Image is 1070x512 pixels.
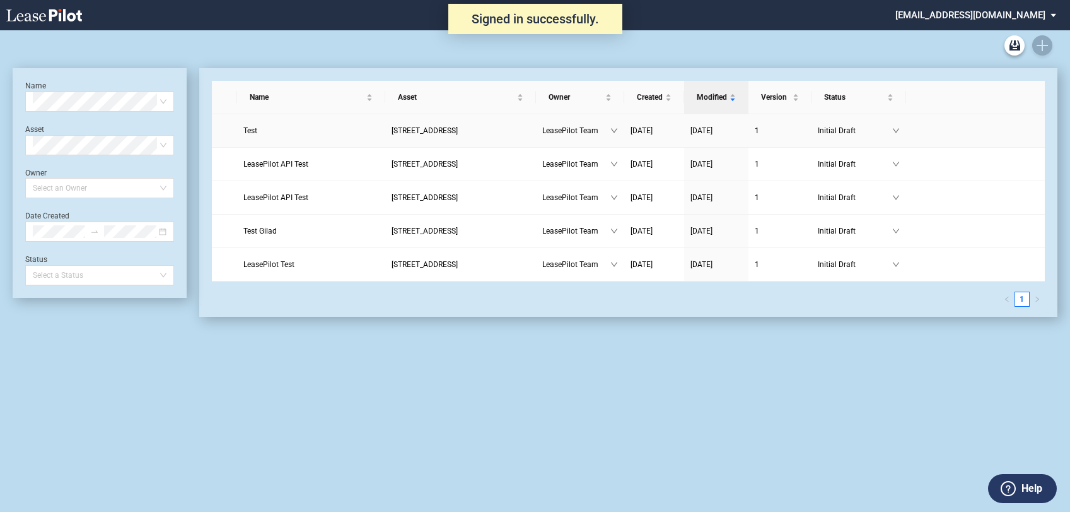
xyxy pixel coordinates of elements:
[637,91,663,104] span: Created
[25,211,69,220] label: Date Created
[25,255,47,264] label: Status
[631,124,678,137] a: [DATE]
[892,227,900,235] span: down
[818,158,892,170] span: Initial Draft
[385,81,536,114] th: Asset
[624,81,684,114] th: Created
[892,194,900,201] span: down
[824,91,885,104] span: Status
[392,126,458,135] span: 109 State Street
[250,91,364,104] span: Name
[631,158,678,170] a: [DATE]
[542,124,610,137] span: LeasePilot Team
[243,258,379,271] a: LeasePilot Test
[610,194,618,201] span: down
[892,160,900,168] span: down
[892,127,900,134] span: down
[243,193,308,202] span: LeasePilot API Test
[631,225,678,237] a: [DATE]
[755,193,759,202] span: 1
[1004,35,1025,56] a: Archive
[392,225,530,237] a: [STREET_ADDRESS]
[892,261,900,268] span: down
[690,124,742,137] a: [DATE]
[761,91,790,104] span: Version
[818,225,892,237] span: Initial Draft
[243,160,308,169] span: LeasePilot API Test
[1021,480,1042,497] label: Help
[988,474,1057,503] button: Help
[392,160,458,169] span: 109 State Street
[1030,292,1045,307] li: Next Page
[398,91,515,104] span: Asset
[999,292,1015,307] li: Previous Page
[690,258,742,271] a: [DATE]
[690,158,742,170] a: [DATE]
[1034,296,1040,302] span: right
[690,227,712,235] span: [DATE]
[610,127,618,134] span: down
[755,158,805,170] a: 1
[243,227,277,235] span: Test Gilad
[755,225,805,237] a: 1
[90,227,99,236] span: swap-right
[610,227,618,235] span: down
[1004,296,1010,302] span: left
[755,260,759,269] span: 1
[631,160,653,169] span: [DATE]
[243,260,294,269] span: LeasePilot Test
[392,258,530,271] a: [STREET_ADDRESS]
[755,227,759,235] span: 1
[25,81,46,90] label: Name
[755,124,805,137] a: 1
[755,191,805,204] a: 1
[818,191,892,204] span: Initial Draft
[549,91,603,104] span: Owner
[542,158,610,170] span: LeasePilot Team
[392,227,458,235] span: 109 State Street
[610,261,618,268] span: down
[542,225,610,237] span: LeasePilot Team
[755,126,759,135] span: 1
[690,126,712,135] span: [DATE]
[392,260,458,269] span: 109 State Street
[243,158,379,170] a: LeasePilot API Test
[631,227,653,235] span: [DATE]
[1030,292,1045,307] button: right
[755,258,805,271] a: 1
[25,169,47,177] label: Owner
[697,91,727,104] span: Modified
[392,191,530,204] a: [STREET_ADDRESS]
[631,193,653,202] span: [DATE]
[690,260,712,269] span: [DATE]
[25,125,44,134] label: Asset
[631,191,678,204] a: [DATE]
[690,225,742,237] a: [DATE]
[243,191,379,204] a: LeasePilot API Test
[690,193,712,202] span: [DATE]
[631,260,653,269] span: [DATE]
[392,158,530,170] a: [STREET_ADDRESS]
[811,81,906,114] th: Status
[748,81,811,114] th: Version
[392,193,458,202] span: 109 State Street
[392,124,530,137] a: [STREET_ADDRESS]
[542,258,610,271] span: LeasePilot Team
[690,160,712,169] span: [DATE]
[690,191,742,204] a: [DATE]
[237,81,385,114] th: Name
[90,227,99,236] span: to
[542,191,610,204] span: LeasePilot Team
[631,126,653,135] span: [DATE]
[610,160,618,168] span: down
[243,225,379,237] a: Test Gilad
[536,81,624,114] th: Owner
[818,258,892,271] span: Initial Draft
[243,124,379,137] a: Test
[631,258,678,271] a: [DATE]
[448,4,622,34] div: Signed in successfully.
[1015,292,1030,307] li: 1
[818,124,892,137] span: Initial Draft
[243,126,257,135] span: Test
[999,292,1015,307] button: left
